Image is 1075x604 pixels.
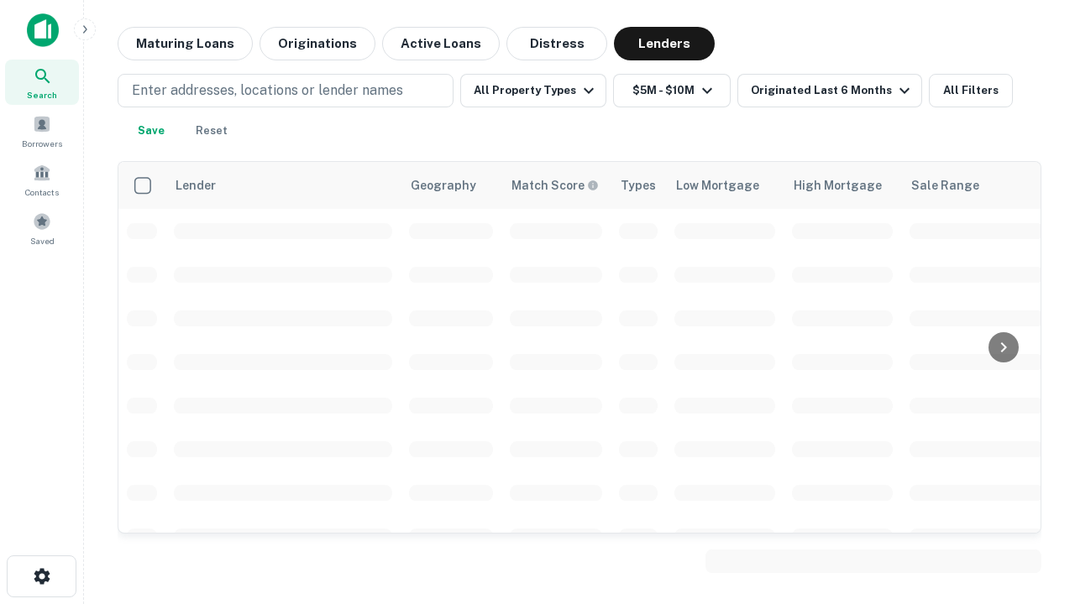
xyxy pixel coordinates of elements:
th: Geography [401,162,501,209]
th: High Mortgage [784,162,901,209]
button: Distress [506,27,607,60]
th: Types [611,162,666,209]
div: Low Mortgage [676,175,759,195]
a: Contacts [5,157,79,202]
a: Saved [5,206,79,251]
button: $5M - $10M [613,74,731,107]
a: Borrowers [5,108,79,154]
div: Types [621,175,656,195]
th: Capitalize uses an advanced AI algorithm to match your search with the best lender. The match sco... [501,162,611,209]
iframe: Chat Widget [991,416,1075,497]
div: Geography [411,175,476,195]
button: Active Loans [382,27,500,60]
button: Save your search to get updates of matches that match your search criteria. [124,114,178,148]
div: Capitalize uses an advanced AI algorithm to match your search with the best lender. The match sco... [511,176,599,195]
th: Low Mortgage [666,162,784,209]
span: Search [27,88,57,102]
span: Saved [30,234,55,247]
th: Lender [165,162,401,209]
button: Originated Last 6 Months [737,74,922,107]
div: Sale Range [911,175,979,195]
button: Reset [185,114,239,148]
button: All Filters [929,74,1013,107]
button: Enter addresses, locations or lender names [118,74,454,107]
button: Lenders [614,27,715,60]
a: Search [5,60,79,105]
button: Originations [260,27,375,60]
span: Contacts [25,185,59,199]
div: Originated Last 6 Months [751,81,915,101]
th: Sale Range [901,162,1052,209]
div: High Mortgage [794,175,882,195]
h6: Match Score [511,176,595,195]
div: Lender [176,175,216,195]
button: All Property Types [460,74,606,107]
p: Enter addresses, locations or lender names [132,81,403,101]
img: capitalize-icon.png [27,13,59,47]
button: Maturing Loans [118,27,253,60]
span: Borrowers [22,137,62,150]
